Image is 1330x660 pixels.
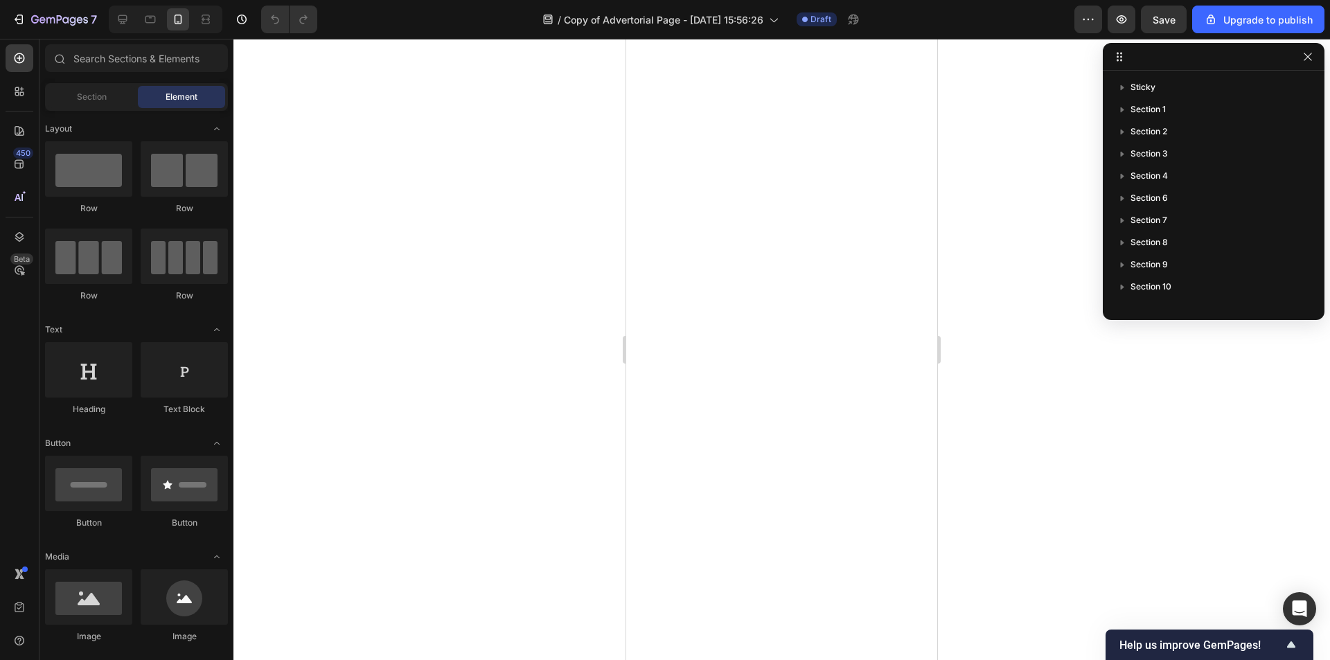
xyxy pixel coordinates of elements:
span: Section 4 [1130,169,1168,183]
span: Section 8 [1130,235,1168,249]
div: Heading [45,403,132,416]
span: Element [166,91,197,103]
span: / [558,12,561,27]
button: Show survey - Help us improve GemPages! [1119,636,1300,653]
span: Section 10 [1130,280,1171,294]
div: Row [141,289,228,302]
div: Upgrade to publish [1204,12,1313,27]
span: Button [45,437,71,449]
div: 450 [13,148,33,159]
p: 7 [91,11,97,28]
span: Media [45,551,69,563]
div: Button [141,517,228,529]
div: Button [45,517,132,529]
button: Save [1141,6,1187,33]
span: Text [45,323,62,336]
div: Undo/Redo [261,6,317,33]
span: Section 11 [1130,302,1169,316]
span: Toggle open [206,319,228,341]
div: Image [141,630,228,643]
input: Search Sections & Elements [45,44,228,72]
div: Open Intercom Messenger [1283,592,1316,625]
span: Section 9 [1130,258,1168,271]
div: Row [45,202,132,215]
span: Section 7 [1130,213,1167,227]
span: Sticky [1130,80,1155,94]
iframe: Design area [626,39,937,660]
div: Row [45,289,132,302]
span: Section [77,91,107,103]
span: Section 1 [1130,102,1166,116]
span: Section 3 [1130,147,1168,161]
span: Toggle open [206,546,228,568]
span: Copy of Advertorial Page - [DATE] 15:56:26 [564,12,763,27]
button: 7 [6,6,103,33]
span: Section 6 [1130,191,1168,205]
button: Upgrade to publish [1192,6,1324,33]
span: Layout [45,123,72,135]
span: Toggle open [206,432,228,454]
span: Save [1153,14,1176,26]
div: Image [45,630,132,643]
span: Toggle open [206,118,228,140]
span: Section 2 [1130,125,1167,139]
div: Text Block [141,403,228,416]
div: Beta [10,253,33,265]
div: Row [141,202,228,215]
span: Draft [810,13,831,26]
span: Help us improve GemPages! [1119,639,1283,652]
